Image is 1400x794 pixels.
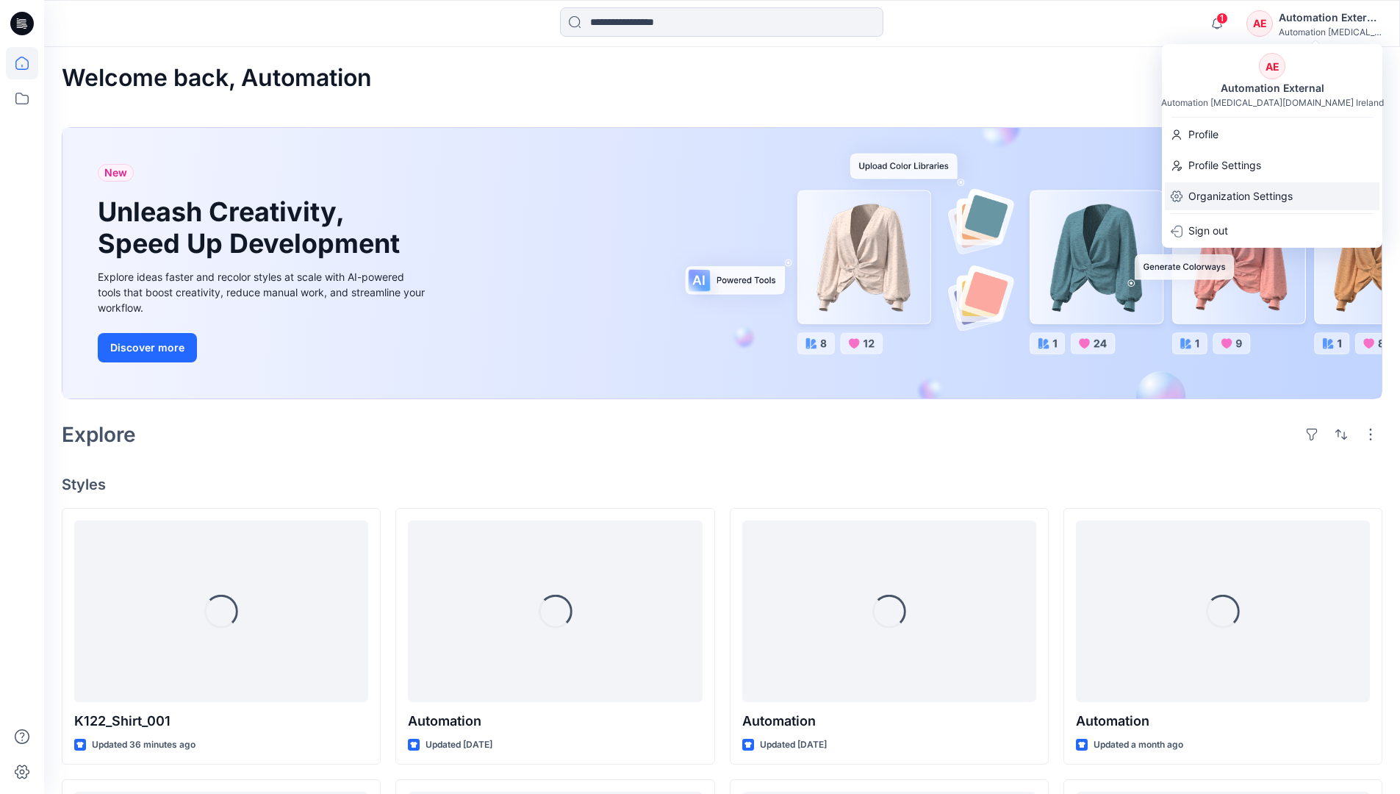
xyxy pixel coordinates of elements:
[1279,26,1382,37] div: Automation [MEDICAL_DATA]...
[1279,9,1382,26] div: Automation External
[426,737,492,753] p: Updated [DATE]
[1162,121,1382,149] a: Profile
[62,476,1382,493] h4: Styles
[1094,737,1183,753] p: Updated a month ago
[1212,79,1333,97] div: Automation External
[1188,217,1228,245] p: Sign out
[760,737,827,753] p: Updated [DATE]
[1259,53,1285,79] div: AE
[92,737,195,753] p: Updated 36 minutes ago
[1246,10,1273,37] div: AE
[1161,97,1384,108] div: Automation [MEDICAL_DATA][DOMAIN_NAME] Ireland
[98,196,406,260] h1: Unleash Creativity, Speed Up Development
[104,164,127,182] span: New
[74,711,368,732] p: K122_Shirt_001
[1188,182,1293,210] p: Organization Settings
[62,65,372,92] h2: Welcome back, Automation
[98,333,428,362] a: Discover more
[408,711,702,732] p: Automation
[1188,121,1218,149] p: Profile
[62,423,136,446] h2: Explore
[1162,151,1382,179] a: Profile Settings
[1076,711,1370,732] p: Automation
[98,269,428,315] div: Explore ideas faster and recolor styles at scale with AI-powered tools that boost creativity, red...
[742,711,1036,732] p: Automation
[1162,182,1382,210] a: Organization Settings
[1216,12,1228,24] span: 1
[1188,151,1261,179] p: Profile Settings
[98,333,197,362] button: Discover more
